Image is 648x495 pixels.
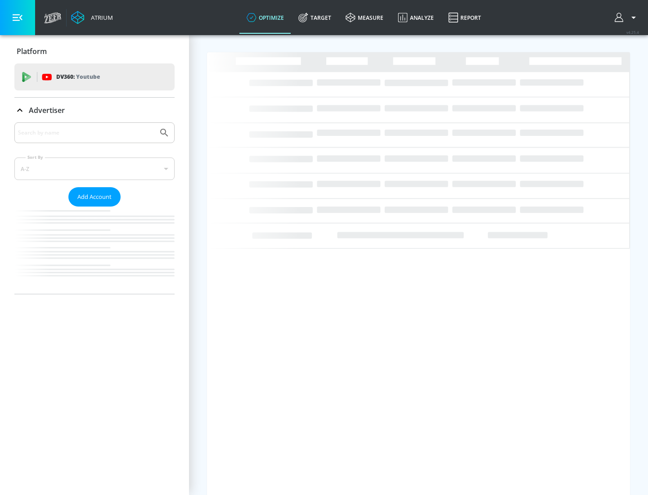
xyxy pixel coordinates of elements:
nav: list of Advertiser [14,207,175,294]
p: Youtube [76,72,100,81]
a: Atrium [71,11,113,24]
div: DV360: Youtube [14,63,175,90]
span: v 4.25.4 [626,30,639,35]
div: Advertiser [14,122,175,294]
div: A-Z [14,157,175,180]
a: measure [338,1,391,34]
p: DV360: [56,72,100,82]
label: Sort By [26,154,45,160]
a: Report [441,1,488,34]
a: Analyze [391,1,441,34]
input: Search by name [18,127,154,139]
a: optimize [239,1,291,34]
div: Platform [14,39,175,64]
div: Atrium [87,13,113,22]
span: Add Account [77,192,112,202]
a: Target [291,1,338,34]
button: Add Account [68,187,121,207]
div: Advertiser [14,98,175,123]
p: Advertiser [29,105,65,115]
p: Platform [17,46,47,56]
